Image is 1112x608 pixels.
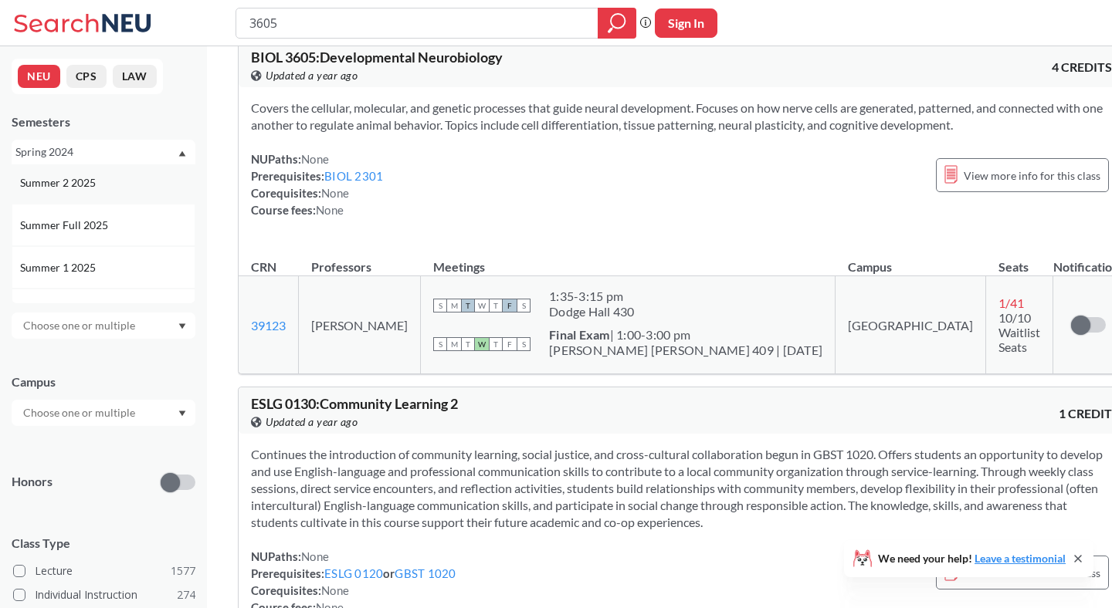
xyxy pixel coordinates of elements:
a: 39123 [251,318,286,333]
svg: magnifying glass [608,12,626,34]
span: None [321,186,349,200]
a: ESLG 0120 [324,566,383,580]
label: Lecture [13,561,195,581]
span: Updated a year ago [266,414,358,431]
span: View more info for this class [964,166,1100,185]
div: Semesters [12,113,195,130]
svg: Dropdown arrow [178,410,186,417]
div: 1:35 - 3:15 pm [549,289,635,304]
div: [PERSON_NAME] [PERSON_NAME] 409 | [DATE] [549,343,822,358]
button: Sign In [655,8,717,38]
div: magnifying glass [598,8,636,39]
th: Seats [986,243,1053,276]
div: Campus [12,373,195,390]
span: M [447,299,461,312]
div: Spring 2024Dropdown arrowFall 2025Summer 2 2025Summer Full 2025Summer 1 2025Spring 2025Fall 2024S... [12,140,195,164]
span: 4 CREDITS [1052,59,1112,76]
span: None [301,549,329,563]
span: S [433,299,447,312]
span: T [489,299,503,312]
div: CRN [251,258,276,275]
span: Continues the introduction of community learning, social justice, and cross-cultural collaboratio... [251,447,1103,529]
th: Professors [299,243,421,276]
span: F [503,337,517,351]
label: Individual Instruction [13,585,195,605]
button: NEU [18,65,60,88]
input: Class, professor, course number, "phrase" [248,10,587,36]
span: None [321,583,349,597]
a: GBST 1020 [395,566,456,580]
span: W [475,337,489,351]
span: W [475,299,489,312]
div: | 1:00-3:00 pm [549,327,822,343]
span: None [301,152,329,166]
svg: Dropdown arrow [178,150,186,157]
span: Summer Full 2025 [20,217,111,234]
th: Meetings [421,243,836,276]
span: 274 [177,586,195,603]
div: NUPaths: Prerequisites: Corequisites: Course fees: [251,150,383,218]
div: Dropdown arrow [12,312,195,339]
b: Final Exam [549,327,610,342]
span: T [461,299,475,312]
span: F [503,299,517,312]
span: S [517,337,531,351]
span: Spring 2025 [20,302,81,319]
input: Choose one or multiple [15,404,145,422]
span: ESLG 0130 : Community Learning 2 [251,395,458,412]
span: BIOL 3605 : Developmental Neurobiology [251,49,503,66]
div: Spring 2024 [15,144,177,160]
button: CPS [66,65,107,88]
span: S [517,299,531,312]
svg: Dropdown arrow [178,323,186,329]
span: Updated a year ago [266,67,358,84]
span: We need your help! [878,553,1066,564]
span: S [433,337,447,351]
input: Choose one or multiple [15,316,145,335]
a: Leave a testimonial [975,552,1066,565]
span: M [447,337,461,351]
p: Honors [12,473,53,491]
a: BIOL 2301 [324,169,383,183]
span: Covers the cellular, molecular, and genetic processes that guide neural development. Focuses on h... [251,100,1103,132]
td: [GEOGRAPHIC_DATA] [836,276,986,374]
div: Dodge Hall 430 [549,304,635,319]
span: T [489,337,503,351]
span: Class Type [12,535,195,552]
span: 1577 [171,562,195,579]
span: 1 / 41 [998,296,1024,310]
button: LAW [113,65,157,88]
span: T [461,337,475,351]
span: None [316,203,344,217]
div: Dropdown arrow [12,400,195,426]
span: 10/10 Waitlist Seats [998,310,1040,354]
span: 1 CREDIT [1059,405,1112,422]
td: [PERSON_NAME] [299,276,421,374]
span: Summer 2 2025 [20,174,99,191]
span: Summer 1 2025 [20,259,99,276]
th: Campus [836,243,986,276]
